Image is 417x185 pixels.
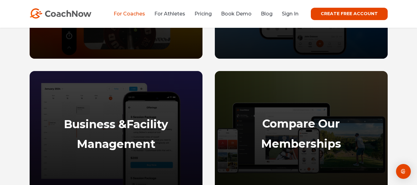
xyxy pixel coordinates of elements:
[64,117,168,131] a: Business &Facility
[194,11,212,17] a: Pricing
[77,137,155,151] a: Management
[127,117,168,131] strong: Facility
[261,11,273,17] a: Blog
[30,8,91,19] img: CoachNow Logo
[221,11,252,17] a: Book Demo
[311,8,388,20] a: CREATE FREE ACCOUNT
[114,11,145,17] a: For Coaches
[64,117,127,131] strong: Business &
[282,11,298,17] a: Sign In
[154,11,185,17] a: For Athletes
[261,137,341,150] a: Memberships
[262,117,340,130] a: Compare Our
[396,164,411,179] div: Open Intercom Messenger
